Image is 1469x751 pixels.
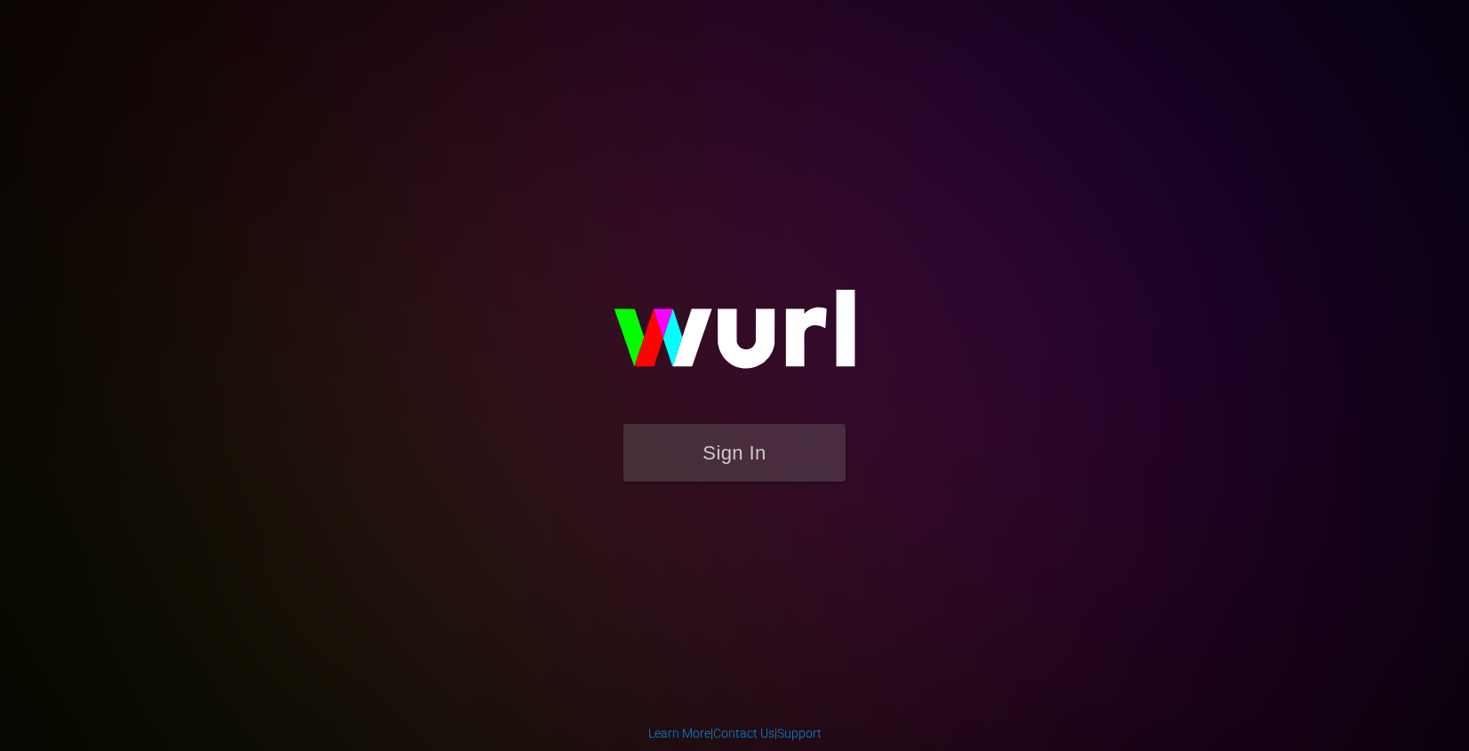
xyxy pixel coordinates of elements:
a: Learn More [648,726,710,740]
a: Contact Us [713,726,775,740]
img: wurl-logo-on-black-223613ac3d8ba8fe6dc639794a292ebdb59501304c7dfd60c99c58986ef67473.svg [557,252,912,424]
button: Sign In [623,424,846,482]
a: Support [777,726,822,740]
div: | | [648,724,822,742]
